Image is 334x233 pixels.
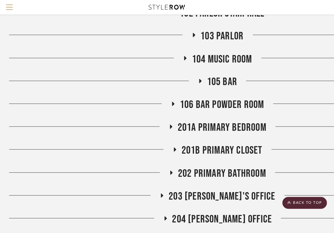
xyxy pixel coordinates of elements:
span: 104 MUSIC ROOM [192,53,252,66]
scroll-to-top-button: BACK TO TOP [282,197,327,209]
span: 105 BAR [207,76,237,89]
span: 201B PRIMARY CLOSET [182,144,262,157]
span: 201A PRIMARY BEDROOM [178,121,266,134]
span: 103 PARLOR [201,30,244,43]
span: 204 [PERSON_NAME] OFFICE [172,213,272,226]
span: 202 PRIMARY BATHROOM [178,167,266,180]
span: 106 BAR POWDER ROOM [180,99,264,112]
span: 203 [PERSON_NAME]'S OFFICE [169,190,275,203]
